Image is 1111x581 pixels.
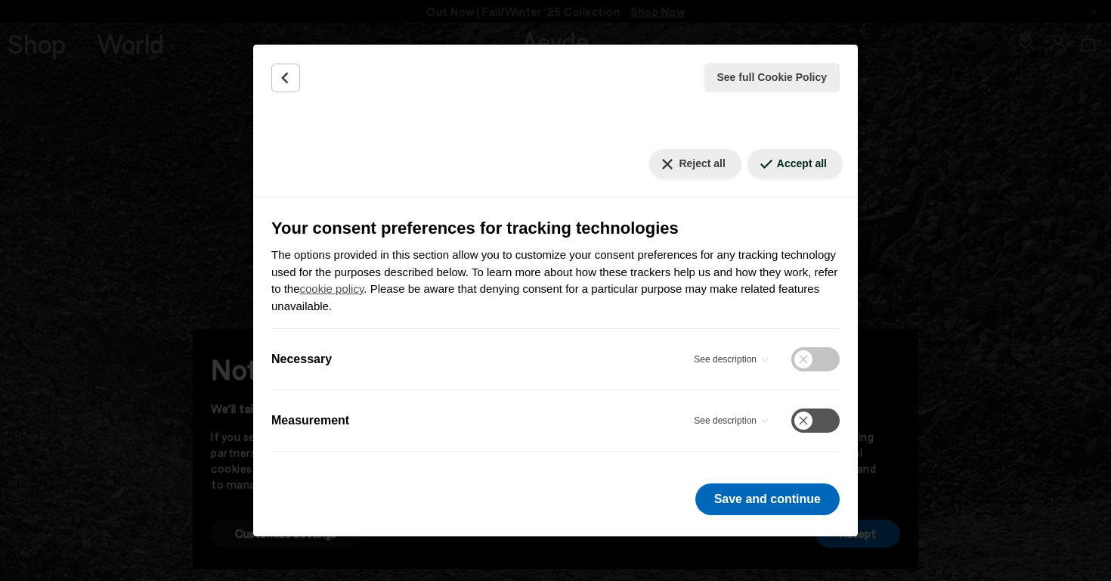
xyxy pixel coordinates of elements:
[271,64,300,92] button: Back
[300,282,364,295] a: cookie policy - link opens in a new tab
[694,409,773,433] button: Measurement - See description
[694,347,773,371] button: Necessary - See description
[271,247,840,315] p: The options provided in this section allow you to customize your consent preferences for any trac...
[271,216,840,241] h3: Your consent preferences for tracking technologies
[704,63,840,92] button: See full Cookie Policy
[271,412,349,430] label: Measurement
[649,149,741,179] button: Reject all
[695,483,840,515] button: Save and continue
[271,350,332,368] label: Necessary
[747,149,843,179] button: Accept all
[717,70,828,85] span: See full Cookie Policy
